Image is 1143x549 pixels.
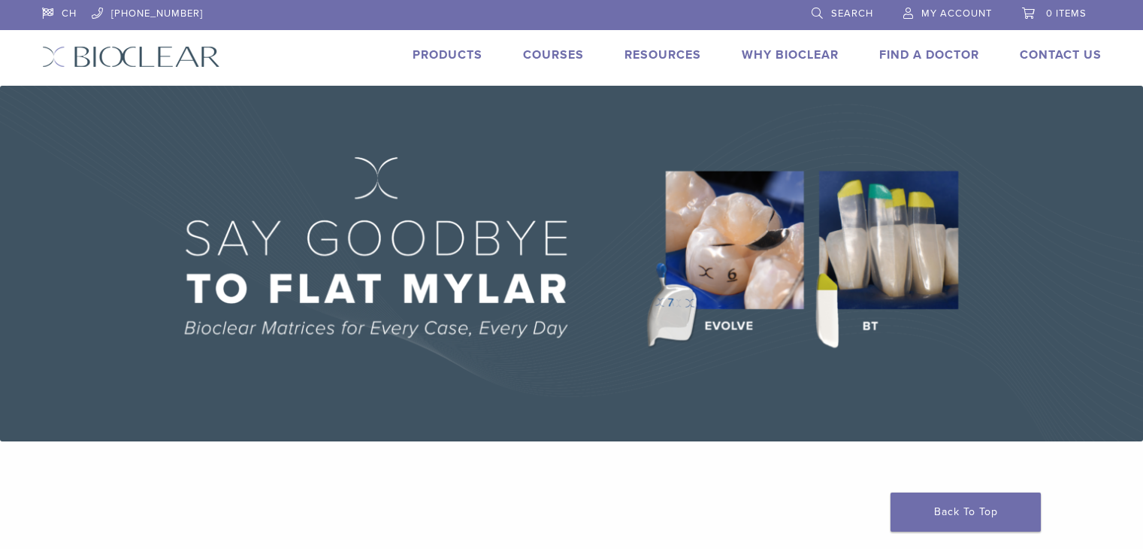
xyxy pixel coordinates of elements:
a: Courses [523,47,584,62]
a: Resources [624,47,701,62]
span: My Account [921,8,992,20]
a: Back To Top [891,493,1041,532]
a: Find A Doctor [879,47,979,62]
a: Contact Us [1020,47,1102,62]
a: Why Bioclear [742,47,839,62]
img: Bioclear [42,46,220,68]
span: Search [831,8,873,20]
span: 0 items [1046,8,1087,20]
a: Products [413,47,482,62]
